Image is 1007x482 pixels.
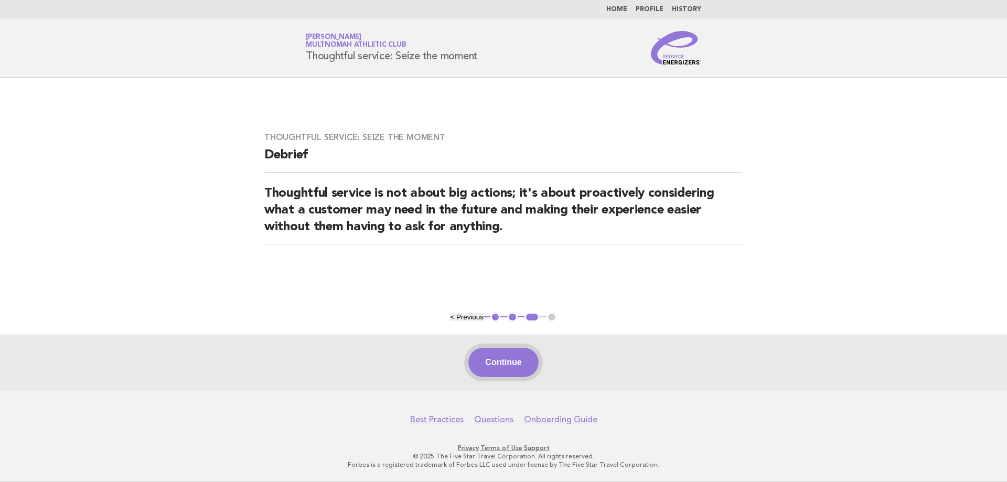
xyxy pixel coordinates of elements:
[264,185,743,244] h2: Thoughtful service is not about big actions; it's about proactively considering what a customer m...
[468,348,538,377] button: Continue
[458,444,479,452] a: Privacy
[524,312,540,323] button: 3
[306,34,477,61] h1: Thoughtful service: Seize the moment
[306,42,406,49] span: Multnomah Athletic Club
[450,313,483,321] button: < Previous
[524,444,550,452] a: Support
[183,460,824,469] p: Forbes is a registered trademark of Forbes LLC used under license by The Five Star Travel Corpora...
[480,444,522,452] a: Terms of Use
[651,31,701,65] img: Service Energizers
[183,452,824,460] p: © 2025 The Five Star Travel Corporation. All rights reserved.
[410,414,464,425] a: Best Practices
[306,34,406,48] a: [PERSON_NAME]Multnomah Athletic Club
[490,312,501,323] button: 1
[606,6,627,13] a: Home
[507,312,518,323] button: 2
[636,6,663,13] a: Profile
[672,6,701,13] a: History
[474,414,513,425] a: Questions
[264,132,743,143] h3: Thoughtful service: Seize the moment
[264,147,743,173] h2: Debrief
[183,444,824,452] p: · ·
[524,414,597,425] a: Onboarding Guide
